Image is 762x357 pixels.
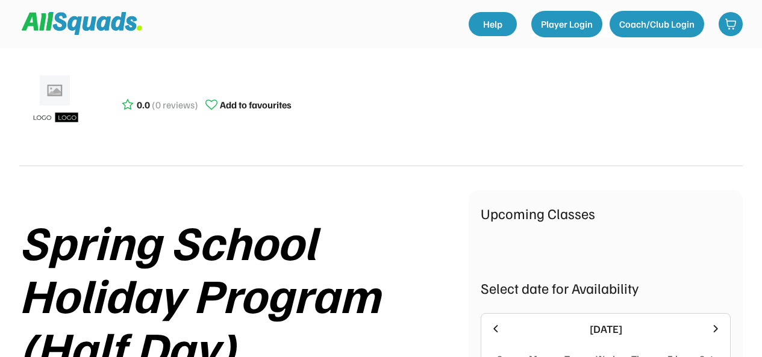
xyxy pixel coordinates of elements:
img: ui-kit-placeholders-product-5_1200x.webp [25,71,86,131]
div: Select date for Availability [481,277,731,299]
div: Add to favourites [220,98,292,112]
div: Upcoming Classes [481,202,731,224]
button: Player Login [531,11,602,37]
a: Help [469,12,517,36]
div: 0.0 [137,98,150,112]
img: Squad%20Logo.svg [22,12,142,35]
div: [DATE] [509,321,702,337]
img: shopping-cart-01%20%281%29.svg [725,18,737,30]
div: (0 reviews) [152,98,198,112]
button: Coach/Club Login [610,11,704,37]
